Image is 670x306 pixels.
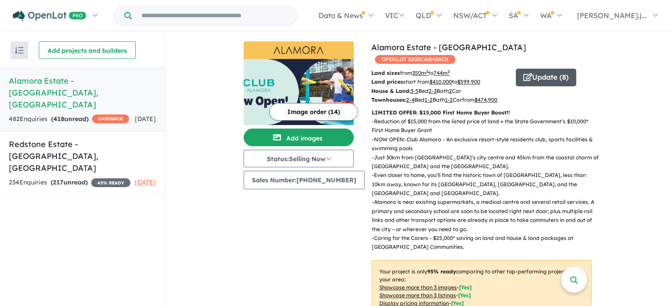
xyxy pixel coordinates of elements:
[92,114,129,123] span: CASHBACK
[375,55,455,64] span: OPENLOT $ 200 CASHBACK
[372,153,599,171] p: - Just 30km from [GEOGRAPHIC_DATA]’s city centre and 45km from the coastal charm of [GEOGRAPHIC_D...
[247,45,350,55] img: Alamora Estate - Tarneit Logo
[9,75,156,111] h5: Alamora Estate - [GEOGRAPHIC_DATA] , [GEOGRAPHIC_DATA]
[433,70,450,76] u: 744 m
[577,11,647,20] span: [PERSON_NAME].j...
[372,171,599,198] p: - Even closer to home, you’ll find the historic town of [GEOGRAPHIC_DATA], less than 10km away, k...
[426,69,428,74] sup: 2
[411,88,418,94] u: 3-5
[427,268,456,275] b: 95 % ready
[459,284,472,291] span: [ Yes ]
[13,11,86,22] img: Openlot PRO Logo White
[372,198,599,234] p: - Alamora is near existing supermarkets, a medical centre and several retail services. A primary ...
[371,88,411,94] b: House & Land:
[15,47,24,54] img: sort.svg
[379,284,457,291] u: Showcase more than 3 images
[372,108,592,117] p: LIMITED OFFER: $15,000 First Home Buyer Boost!!
[457,78,480,85] u: $ 599,900
[428,70,450,76] span: to
[371,96,509,104] p: Bed Bath Car from
[135,115,156,123] span: [DATE]
[91,178,130,187] span: 45 % READY
[371,78,403,85] b: Land prices
[371,70,400,76] b: Land sizes
[39,41,136,59] button: Add projects and builders
[244,129,354,146] button: Add images
[269,103,358,121] button: Image order (14)
[429,78,452,85] u: $ 410,000
[133,6,295,25] input: Try estate name, suburb, builder or developer
[429,88,437,94] u: 2-3
[425,96,433,103] u: 1-2
[372,135,599,153] p: - NOW OPEN: Club Alamora - An exclusive resort-style residents club, sports facilities & swimming...
[244,171,365,189] button: Sales Number:[PHONE_NUMBER]
[406,96,415,103] u: 2-4
[9,138,156,174] h5: Redstone Estate - [GEOGRAPHIC_DATA] , [GEOGRAPHIC_DATA]
[51,178,88,186] strong: ( unread)
[372,234,599,252] p: - Caring for the Carers - $25,000* saving on land and house & land packages at [GEOGRAPHIC_DATA] ...
[474,96,497,103] u: $ 474,900
[371,87,509,96] p: Bed Bath Car
[371,42,526,52] a: Alamora Estate - [GEOGRAPHIC_DATA]
[372,117,599,135] p: - Reduction of $15,000 from the listed price of land + the State Government’s $10,000* First Home...
[244,41,354,125] a: Alamora Estate - Tarneit LogoAlamora Estate - Tarneit
[51,115,89,123] strong: ( unread)
[53,115,64,123] span: 418
[449,88,452,94] u: 2
[135,178,156,186] span: [DATE]
[379,292,456,299] u: Showcase more than 3 listings
[412,70,428,76] u: 350 m
[371,69,509,77] p: from
[516,69,576,86] button: Update (8)
[371,96,406,103] b: Townhouses:
[244,150,354,167] button: Status:Selling Now
[371,77,509,86] p: start from
[448,69,450,74] sup: 2
[458,292,471,299] span: [ Yes ]
[244,59,354,125] img: Alamora Estate - Tarneit
[9,114,129,125] div: 482 Enquir ies
[9,177,130,188] div: 234 Enquir ies
[445,96,453,103] u: 1-2
[53,178,63,186] span: 217
[452,78,480,85] span: to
